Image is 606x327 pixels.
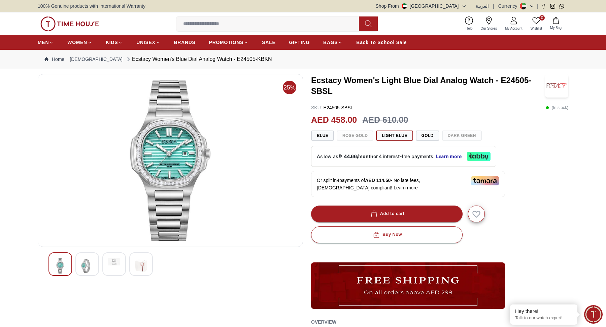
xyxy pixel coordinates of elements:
[135,258,147,274] img: Ecstacy Women's Blue Dial Analog Watch - E24505-KBKN
[365,178,391,183] span: AED 114.50
[528,26,545,31] span: Wishlist
[289,39,310,46] span: GIFTING
[67,39,87,46] span: WOMEN
[463,26,475,31] span: Help
[493,3,494,9] span: |
[54,258,66,274] img: Ecstacy Women's Blue Dial Analog Watch - E24505-KBKN
[38,3,145,9] span: 100% Genuine products with International Warranty
[311,75,545,97] h3: Ecstacy Women's Light Blue Dial Analog Watch - E24505-SBSL
[376,3,467,9] button: Shop From[GEOGRAPHIC_DATA]
[539,15,545,21] span: 0
[323,36,343,48] a: BAGS
[106,39,118,46] span: KIDS
[43,80,297,241] img: Ecstacy Women's Blue Dial Analog Watch - E24505-KBKN
[283,81,296,94] span: 25%
[376,131,413,141] button: Light Blue
[462,15,477,32] a: Help
[471,176,499,185] img: Tamara
[515,308,572,315] div: Hey there!
[311,226,463,243] button: Buy Now
[67,36,92,48] a: WOMEN
[262,39,275,46] span: SALE
[527,15,546,32] a: 0Wishlist
[108,258,120,265] img: Ecstacy Women's Blue Dial Analog Watch - E24505-KBKN
[478,26,500,31] span: Our Stores
[311,171,505,197] div: Or split in 4 payments of - No late fees, [DEMOGRAPHIC_DATA] compliant!
[311,114,357,126] h2: AED 458.00
[402,3,407,9] img: United Arab Emirates
[40,16,99,31] img: ...
[471,3,472,9] span: |
[311,104,353,111] p: E24505-SBSL
[311,206,463,222] button: Add to cart
[356,39,407,46] span: Back To School Sale
[550,4,555,9] a: Instagram
[477,15,501,32] a: Our Stores
[125,55,272,63] div: Ecstacy Women's Blue Dial Analog Watch - E24505-KBKN
[311,317,336,327] h2: Overview
[38,36,54,48] a: MEN
[362,114,408,126] h3: AED 610.00
[38,50,568,69] nav: Breadcrumb
[394,185,418,190] span: Learn more
[323,39,338,46] span: BAGS
[311,131,334,141] button: Blue
[369,210,405,218] div: Add to cart
[38,39,49,46] span: MEN
[559,4,564,9] a: Whatsapp
[311,262,505,309] img: ...
[537,3,538,9] span: |
[209,39,244,46] span: PROMOTIONS
[106,36,123,48] a: KIDS
[174,36,196,48] a: BRANDS
[356,36,407,48] a: Back To School Sale
[546,104,568,111] p: ( In stock )
[547,25,564,30] span: My Bag
[209,36,249,48] a: PROMOTIONS
[44,56,64,63] a: Home
[262,36,275,48] a: SALE
[502,26,525,31] span: My Account
[546,16,566,32] button: My Bag
[476,3,489,9] button: العربية
[498,3,520,9] div: Currency
[81,258,93,274] img: Ecstacy Women's Blue Dial Analog Watch - E24505-KBKN
[372,231,402,239] div: Buy Now
[311,105,322,110] span: SKU :
[515,315,572,321] p: Talk to our watch expert!
[416,131,439,141] button: Gold
[545,74,568,98] img: Ecstacy Women's Light Blue Dial Analog Watch - E24505-SBSL
[70,56,123,63] a: [DEMOGRAPHIC_DATA]
[289,36,310,48] a: GIFTING
[541,4,546,9] a: Facebook
[174,39,196,46] span: BRANDS
[136,36,160,48] a: UNISEX
[584,305,603,324] div: Chat Widget
[136,39,155,46] span: UNISEX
